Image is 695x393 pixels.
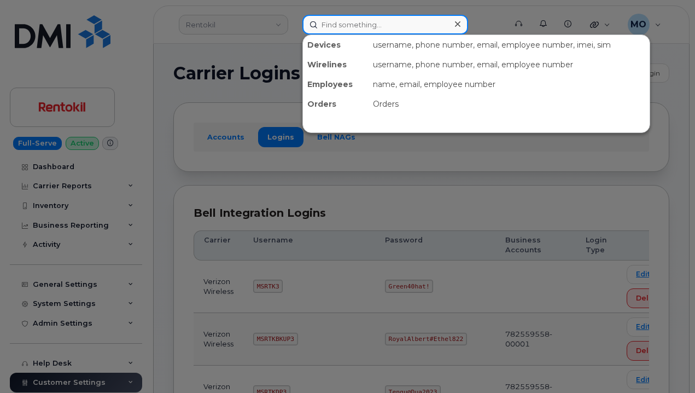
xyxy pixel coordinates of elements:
[369,35,650,55] div: username, phone number, email, employee number, imei, sim
[647,345,687,385] iframe: Messenger Launcher
[303,94,369,114] div: Orders
[369,55,650,74] div: username, phone number, email, employee number
[369,74,650,94] div: name, email, employee number
[369,94,650,114] div: Orders
[303,55,369,74] div: Wirelines
[303,35,369,55] div: Devices
[303,74,369,94] div: Employees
